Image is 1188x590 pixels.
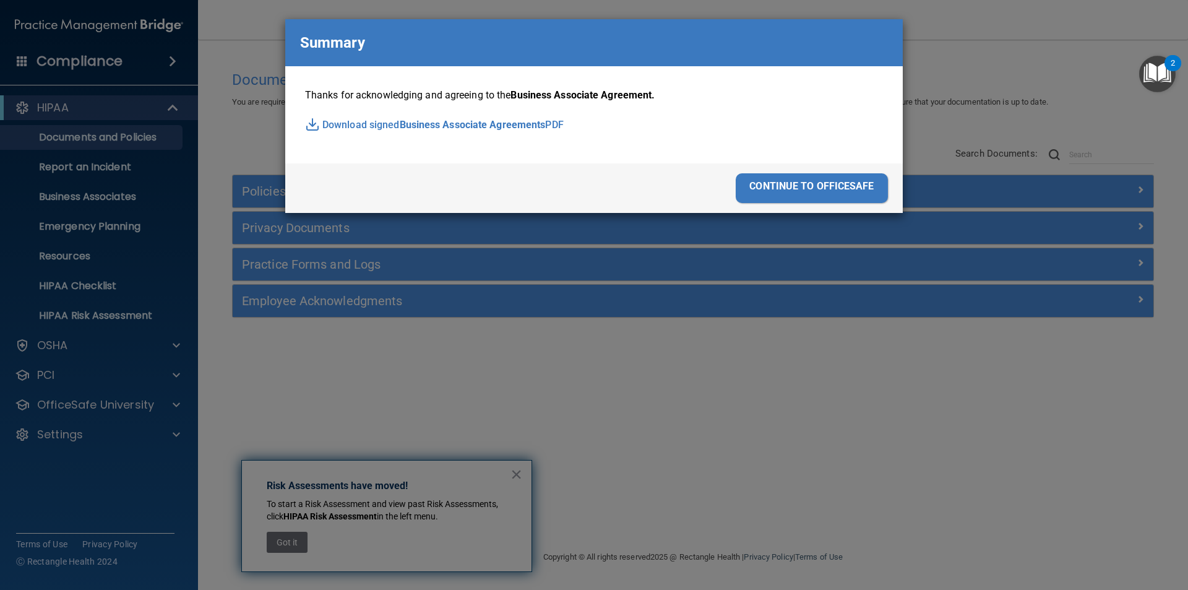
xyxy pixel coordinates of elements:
[305,116,883,134] p: Download signed PDF
[400,116,546,134] span: Business Associate Agreements
[1171,63,1175,79] div: 2
[305,86,883,105] p: Thanks for acknowledging and agreeing to the
[1139,56,1176,92] button: Open Resource Center, 2 new notifications
[300,29,365,56] p: Summary
[510,89,655,101] span: Business Associate Agreement.
[1126,505,1173,552] iframe: Drift Widget Chat Controller
[736,173,888,203] div: continue to officesafe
